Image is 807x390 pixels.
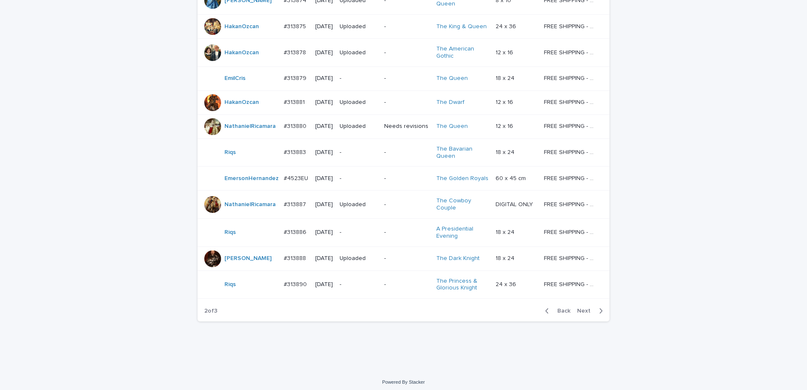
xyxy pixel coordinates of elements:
[577,308,596,314] span: Next
[436,23,487,30] a: The King & Queen
[284,97,306,106] p: #313881
[384,175,429,182] p: -
[384,75,429,82] p: -
[198,271,609,299] tr: Riqs #313890#313890 [DATE]--The Princess & Glorious Knight 24 x 3624 x 36 FREE SHIPPING - preview...
[382,379,425,385] a: Powered By Stacker
[224,75,245,82] a: EmilCris
[224,99,259,106] a: HakanOzcan
[544,147,598,156] p: FREE SHIPPING - preview in 1-2 business days, after your approval delivery will take 5-10 b.d.
[198,191,609,219] tr: NathanielRicamara #313887#313887 [DATE]Uploaded-The Cowboy Couple DIGITAL ONLYDIGITAL ONLY FREE S...
[224,229,236,236] a: Riqs
[315,201,333,208] p: [DATE]
[436,197,489,212] a: The Cowboy Couple
[436,99,464,106] a: The Dwarf
[315,255,333,262] p: [DATE]
[315,123,333,130] p: [DATE]
[198,39,609,67] tr: HakanOzcan #313878#313878 [DATE]Uploaded-The American Gothic 12 x 1612 x 16 FREE SHIPPING - previ...
[544,73,598,82] p: FREE SHIPPING - preview in 1-2 business days, after your approval delivery will take 5-10 b.d.
[496,48,515,56] p: 12 x 16
[340,99,377,106] p: Uploaded
[340,175,377,182] p: -
[284,121,308,130] p: #313880
[284,253,308,262] p: #313888
[224,201,276,208] a: NathanielRicamara
[436,146,489,160] a: The Bavarian Queen
[544,173,598,182] p: FREE SHIPPING - preview in 1-2 business days, after your approval delivery will take 6-10 busines...
[384,23,429,30] p: -
[384,149,429,156] p: -
[284,227,308,236] p: #313886
[340,23,377,30] p: Uploaded
[436,278,489,292] a: The Princess & Glorious Knight
[340,123,377,130] p: Uploaded
[496,279,518,288] p: 24 x 36
[224,123,276,130] a: NathanielRicamara
[315,175,333,182] p: [DATE]
[198,301,224,321] p: 2 of 3
[544,227,598,236] p: FREE SHIPPING - preview in 1-2 business days, after your approval delivery will take 5-10 b.d.
[315,149,333,156] p: [DATE]
[284,147,308,156] p: #313883
[340,49,377,56] p: Uploaded
[315,229,333,236] p: [DATE]
[496,173,527,182] p: 60 x 45 cm
[198,15,609,39] tr: HakanOzcan #313875#313875 [DATE]Uploaded-The King & Queen 24 x 3624 x 36 FREE SHIPPING - preview ...
[198,218,609,247] tr: Riqs #313886#313886 [DATE]--A Presidential Evening 18 x 2418 x 24 FREE SHIPPING - preview in 1-2 ...
[198,66,609,90] tr: EmilCris #313879#313879 [DATE]--The Queen 18 x 2418 x 24 FREE SHIPPING - preview in 1-2 business ...
[574,307,609,315] button: Next
[198,138,609,167] tr: Riqs #313883#313883 [DATE]--The Bavarian Queen 18 x 2418 x 24 FREE SHIPPING - preview in 1-2 busi...
[496,199,535,208] p: DIGITAL ONLY
[384,255,429,262] p: -
[544,279,598,288] p: FREE SHIPPING - preview in 1-2 business days, after your approval delivery will take 5-10 b.d.
[436,255,480,262] a: The Dark Knight
[384,123,429,130] p: Needs revisions
[436,226,489,240] a: A Presidential Evening
[340,149,377,156] p: -
[340,229,377,236] p: -
[224,49,259,56] a: HakanOzcan
[315,23,333,30] p: [DATE]
[284,279,309,288] p: #313890
[544,97,598,106] p: FREE SHIPPING - preview in 1-2 business days, after your approval delivery will take 5-10 b.d.
[496,227,516,236] p: 18 x 24
[496,147,516,156] p: 18 x 24
[198,90,609,114] tr: HakanOzcan #313881#313881 [DATE]Uploaded-The Dwarf 12 x 1612 x 16 FREE SHIPPING - preview in 1-2 ...
[544,121,598,130] p: FREE SHIPPING - preview in 1-2 business days, after your approval delivery will take 5-10 b.d.
[315,75,333,82] p: [DATE]
[340,281,377,288] p: -
[315,281,333,288] p: [DATE]
[552,308,570,314] span: Back
[436,175,488,182] a: The Golden Royals
[496,73,516,82] p: 18 x 24
[284,173,310,182] p: #4523EU
[436,123,468,130] a: The Queen
[496,121,515,130] p: 12 x 16
[198,114,609,138] tr: NathanielRicamara #313880#313880 [DATE]UploadedNeeds revisionsThe Queen 12 x 1612 x 16 FREE SHIPP...
[224,149,236,156] a: Riqs
[224,255,272,262] a: [PERSON_NAME]
[340,75,377,82] p: -
[436,45,489,60] a: The American Gothic
[436,75,468,82] a: The Queen
[284,21,308,30] p: #313875
[315,99,333,106] p: [DATE]
[384,49,429,56] p: -
[284,199,308,208] p: #313887
[284,73,308,82] p: #313879
[544,21,598,30] p: FREE SHIPPING - preview in 1-2 business days, after your approval delivery will take 5-10 b.d.
[544,199,598,208] p: FREE SHIPPING - preview in 1-2 business days, after your approval delivery will take 5-10 b.d.
[496,21,518,30] p: 24 x 36
[544,253,598,262] p: FREE SHIPPING - preview in 1-2 business days, after your approval delivery will take 5-10 b.d.
[340,201,377,208] p: Uploaded
[384,99,429,106] p: -
[284,48,308,56] p: #313878
[224,175,279,182] a: EmersonHernandez
[384,229,429,236] p: -
[384,281,429,288] p: -
[340,255,377,262] p: Uploaded
[198,247,609,271] tr: [PERSON_NAME] #313888#313888 [DATE]Uploaded-The Dark Knight 18 x 2418 x 24 FREE SHIPPING - previe...
[544,48,598,56] p: FREE SHIPPING - preview in 1-2 business days, after your approval delivery will take 5-10 b.d.
[224,281,236,288] a: Riqs
[496,97,515,106] p: 12 x 16
[224,23,259,30] a: HakanOzcan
